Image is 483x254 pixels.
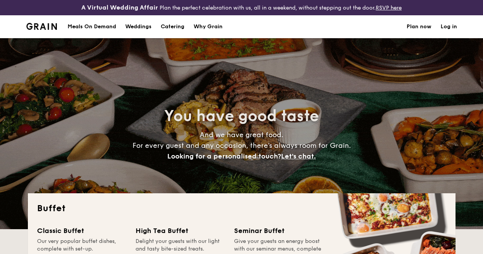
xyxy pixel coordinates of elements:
div: Plan the perfect celebration with us, all in a weekend, without stepping out the door. [81,3,402,12]
span: Let's chat. [281,152,316,160]
a: Weddings [121,15,156,38]
div: High Tea Buffet [136,225,225,236]
a: Plan now [407,15,431,38]
img: Grain [26,23,57,30]
a: Why Grain [189,15,227,38]
span: And we have great food. For every guest and any occasion, there’s always room for Grain. [132,131,351,160]
div: Seminar Buffet [234,225,323,236]
div: Weddings [125,15,152,38]
h4: A Virtual Wedding Affair [81,3,158,12]
a: Meals On Demand [63,15,121,38]
a: Logotype [26,23,57,30]
h2: Buffet [37,202,446,215]
h1: Catering [161,15,184,38]
a: Catering [156,15,189,38]
span: You have good taste [164,107,319,125]
div: Classic Buffet [37,225,126,236]
a: RSVP here [376,5,402,11]
a: Log in [441,15,457,38]
div: Why Grain [194,15,223,38]
div: Meals On Demand [68,15,116,38]
span: Looking for a personalised touch? [167,152,281,160]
